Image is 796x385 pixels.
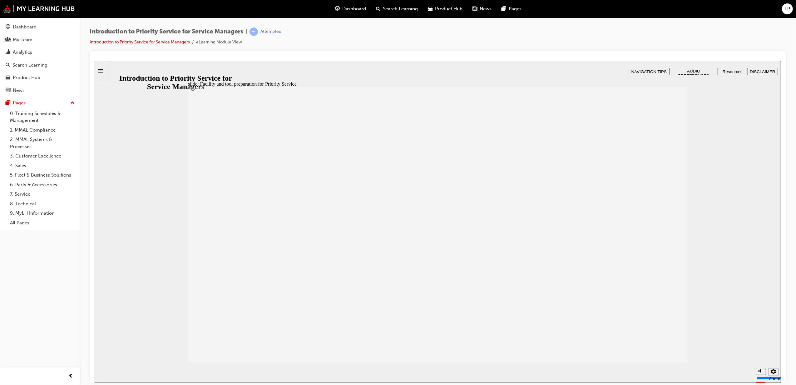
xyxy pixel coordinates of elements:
[468,2,497,15] a: news-iconNews
[502,5,507,13] span: pages-icon
[7,125,77,135] a: 1. MMAL Compliance
[2,97,77,109] button: Pages
[423,2,468,15] a: car-iconProduct Hub
[6,88,10,93] span: news-icon
[330,2,371,15] a: guage-iconDashboard
[196,39,242,46] li: eLearning Module View
[90,28,243,35] span: Introduction to Priority Service for Service Managers
[674,307,684,315] button: Settings
[7,151,77,161] a: 3. Customer Excellence
[655,8,680,13] span: DISCLAIMER
[13,99,26,107] div: Pages
[6,75,10,81] span: car-icon
[575,7,623,14] button: AUDIO PREFERENCES
[6,62,10,68] span: search-icon
[674,315,686,332] label: Zoom to fit
[383,5,418,12] span: Search Learning
[3,5,75,13] img: mmal
[335,5,340,13] span: guage-icon
[7,199,77,209] a: 8. Technical
[246,28,247,35] span: |
[2,47,77,58] a: Analytics
[7,170,77,180] a: 5. Fleet & Business Solutions
[2,21,77,33] a: Dashboard
[435,5,463,12] span: Product Hub
[260,29,281,35] div: Attempted
[480,5,492,12] span: News
[13,49,32,56] div: Analytics
[537,8,572,13] span: NAVIGATION TIPS
[13,74,40,81] div: Product Hub
[658,302,683,322] div: misc controls
[69,372,73,380] span: prev-icon
[2,34,77,46] a: My Team
[13,36,32,43] div: My Team
[7,161,77,171] a: 4. Sales
[584,8,615,17] span: AUDIO PREFERENCES
[662,315,702,320] input: volume
[6,24,10,30] span: guage-icon
[623,7,653,14] button: Resources
[2,85,77,96] a: News
[628,8,648,13] span: Resources
[70,99,75,107] span: up-icon
[7,218,77,228] a: All Pages
[7,109,77,125] a: 0. Training Schedules & Management
[13,23,37,31] div: Dashboard
[661,307,671,314] button: Mute (Ctrl+Alt+M)
[2,20,77,97] button: DashboardMy TeamAnalyticsSearch LearningProduct HubNews
[2,72,77,83] a: Product Hub
[90,39,190,45] a: Introduction to Priority Service for Service Managers
[509,5,522,12] span: Pages
[7,135,77,151] a: 2. MMAL Systems & Processes
[13,87,25,94] div: News
[653,7,683,14] button: DISCLAIMER
[7,189,77,199] a: 7. Service
[7,180,77,190] a: 6. Parts & Accessories
[12,62,47,69] div: Search Learning
[782,3,793,14] button: TP
[343,5,366,12] span: Dashboard
[785,5,790,12] span: TP
[6,100,10,106] span: pages-icon
[2,59,77,71] a: Search Learning
[497,2,527,15] a: pages-iconPages
[376,5,381,13] span: search-icon
[6,37,10,43] span: people-icon
[428,5,433,13] span: car-icon
[6,50,10,55] span: chart-icon
[473,5,477,13] span: news-icon
[534,7,575,14] button: NAVIGATION TIPS
[371,2,423,15] a: search-iconSearch Learning
[250,27,258,36] span: learningRecordVerb_ATTEMPT-icon
[7,208,77,218] a: 9. MyLH Information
